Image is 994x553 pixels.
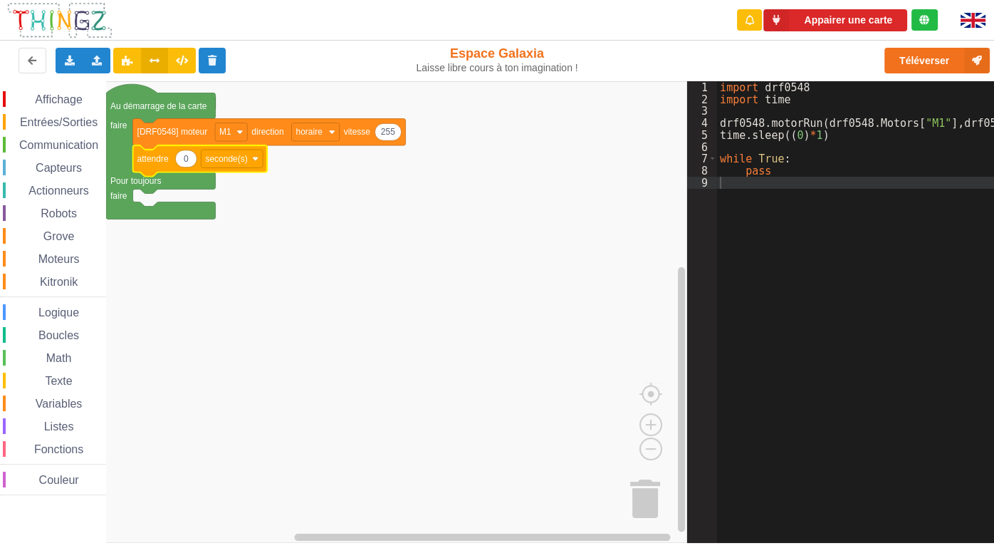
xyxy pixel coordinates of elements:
[184,154,189,164] text: 0
[687,117,717,129] div: 4
[110,190,127,200] text: faire
[38,276,80,288] span: Kitronik
[110,120,127,130] text: faire
[44,352,74,364] span: Math
[36,306,81,319] span: Logique
[33,93,84,105] span: Affichage
[251,127,283,137] text: direction
[687,81,717,93] div: 1
[687,141,717,153] div: 6
[687,165,717,177] div: 8
[687,129,717,141] div: 5
[687,105,717,117] div: 3
[137,154,169,164] text: attendre
[33,398,85,410] span: Variables
[961,13,985,28] img: gb.png
[205,154,247,164] text: seconde(s)
[763,9,907,31] button: Appairer une carte
[413,46,582,74] div: Espace Galaxia
[37,474,81,486] span: Couleur
[17,139,100,151] span: Communication
[33,162,84,174] span: Capteurs
[32,443,85,455] span: Fonctions
[687,177,717,189] div: 9
[110,175,161,185] text: Pour toujours
[26,185,91,197] span: Actionneurs
[38,207,79,219] span: Robots
[344,127,371,137] text: vitesse
[413,62,582,74] div: Laisse libre cours à ton imagination !
[219,127,231,137] text: M1
[381,127,395,137] text: 255
[36,329,81,341] span: Boucles
[42,420,76,433] span: Listes
[137,127,208,137] text: [DRF0548] moteur
[43,375,74,387] span: Texte
[6,1,113,39] img: thingz_logo.png
[36,253,82,265] span: Moteurs
[18,116,100,128] span: Entrées/Sorties
[687,93,717,105] div: 2
[911,9,938,31] div: Tu es connecté au serveur de création de Thingz
[687,153,717,165] div: 7
[110,100,207,110] text: Au démarrage de la carte
[41,230,77,242] span: Grove
[295,127,323,137] text: horaire
[884,48,990,73] button: Téléverser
